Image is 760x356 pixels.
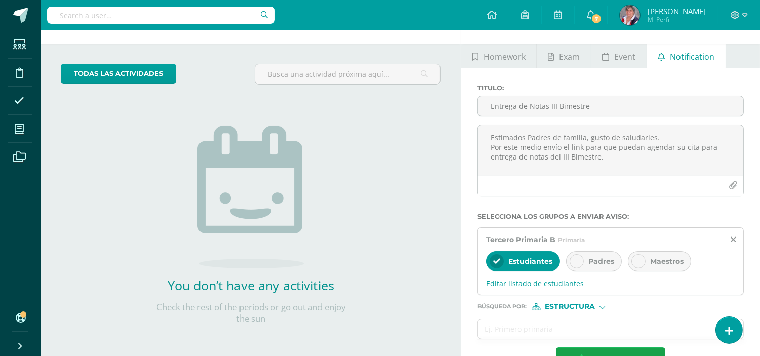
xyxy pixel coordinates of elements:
input: Busca una actividad próxima aquí... [255,64,440,84]
span: 7 [591,13,602,24]
input: Titulo [478,96,743,116]
a: Exam [537,44,590,68]
a: Event [591,44,647,68]
label: Titulo : [477,84,744,92]
div: [object Object] [532,303,608,310]
span: Event [614,45,635,69]
textarea: Estimados Padres de familia, gusto de saludarles. Por este medio envío el link para que puedan ag... [478,125,743,176]
span: Maestros [650,257,684,266]
span: Padres [588,257,614,266]
span: Notification [670,45,714,69]
span: Primaria [558,236,585,244]
input: Search a user… [47,7,275,24]
a: todas las Actividades [61,64,176,84]
p: Check the rest of the periods or go out and enjoy the sun [149,302,352,324]
h2: You don’t have any activities [149,276,352,294]
span: Búsqueda por : [477,304,527,309]
a: Notification [647,44,726,68]
span: Tercero Primaria B [486,235,555,244]
a: Homework [461,44,536,68]
img: no_activities.png [197,126,304,268]
span: Homework [484,45,526,69]
span: Mi Perfil [648,15,706,24]
span: Exam [559,45,580,69]
span: Estudiantes [508,257,552,266]
span: [PERSON_NAME] [648,6,706,16]
span: Estructura [545,304,595,309]
label: Selecciona los grupos a enviar aviso : [477,213,744,220]
span: Editar listado de estudiantes [486,279,735,288]
input: Ej. Primero primaria [478,319,723,339]
img: de0b392ea95cf163f11ecc40b2d2a7f9.png [620,5,640,25]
